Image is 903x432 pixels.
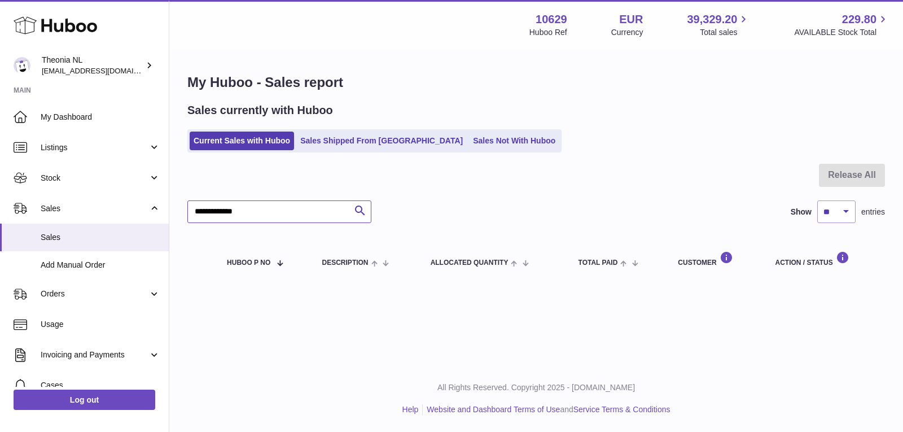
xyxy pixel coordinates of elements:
[861,207,885,217] span: entries
[41,203,148,214] span: Sales
[14,390,155,410] a: Log out
[41,173,148,184] span: Stock
[578,259,618,267] span: Total paid
[190,132,294,150] a: Current Sales with Huboo
[42,66,166,75] span: [EMAIL_ADDRESS][DOMAIN_NAME]
[687,12,750,38] a: 39,329.20 Total sales
[573,405,670,414] a: Service Terms & Conditions
[41,142,148,153] span: Listings
[41,289,148,299] span: Orders
[41,319,160,330] span: Usage
[611,27,643,38] div: Currency
[296,132,467,150] a: Sales Shipped From [GEOGRAPHIC_DATA]
[41,350,148,360] span: Invoicing and Payments
[536,12,567,27] strong: 10629
[619,12,643,27] strong: EUR
[427,405,560,414] a: Website and Dashboard Terms of Use
[687,12,737,27] span: 39,329.20
[469,132,559,150] a: Sales Not With Huboo
[227,259,270,267] span: Huboo P no
[794,27,889,38] span: AVAILABLE Stock Total
[842,12,876,27] span: 229.80
[322,259,369,267] span: Description
[187,103,333,118] h2: Sales currently with Huboo
[178,382,894,393] p: All Rights Reserved. Copyright 2025 - [DOMAIN_NAME]
[402,405,419,414] a: Help
[41,380,160,391] span: Cases
[41,260,160,270] span: Add Manual Order
[794,12,889,38] a: 229.80 AVAILABLE Stock Total
[41,112,160,123] span: My Dashboard
[423,404,670,415] li: and
[775,251,874,267] div: Action / Status
[41,232,160,243] span: Sales
[187,73,885,91] h1: My Huboo - Sales report
[529,27,567,38] div: Huboo Ref
[14,57,30,74] img: info@wholesomegoods.eu
[431,259,509,267] span: ALLOCATED Quantity
[791,207,812,217] label: Show
[700,27,750,38] span: Total sales
[678,251,752,267] div: Customer
[42,55,143,76] div: Theonia NL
